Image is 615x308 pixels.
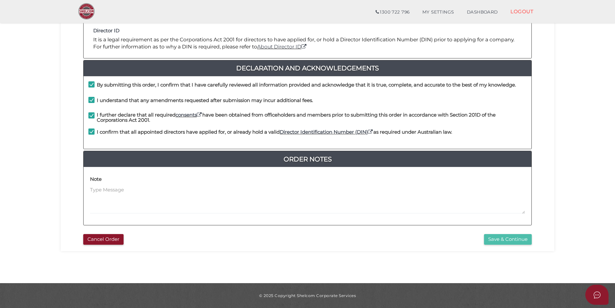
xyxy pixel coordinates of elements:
[97,112,527,123] h4: I further declare that all required have been obtained from officeholders and members prior to su...
[84,63,531,73] a: Declaration And Acknowledgements
[416,6,460,19] a: MY SETTINGS
[585,285,609,305] button: Open asap
[97,98,313,103] h4: I understand that any amendments requested after submission may incur additional fees.
[280,129,373,135] a: Director Identification Number (DIN)
[83,234,124,245] button: Cancel Order
[84,154,531,164] a: Order Notes
[93,28,522,34] h4: Director ID
[484,234,532,245] button: Save & Continue
[257,44,307,50] a: About Director ID
[460,6,504,19] a: DASHBOARD
[97,82,516,88] h4: By submitting this order, I confirm that I have carefully reviewed all information provided and a...
[504,5,540,18] a: LOGOUT
[66,293,549,298] div: © 2025 Copyright Shelcom Corporate Services
[93,36,522,51] p: It is a legal requirement as per the Corporations Act 2001 for directors to have applied for, or ...
[176,112,202,118] a: consents
[90,177,102,182] h4: Note
[369,6,416,19] a: 1300 722 796
[97,129,452,135] h4: I confirm that all appointed directors have applied for, or already hold a valid as required unde...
